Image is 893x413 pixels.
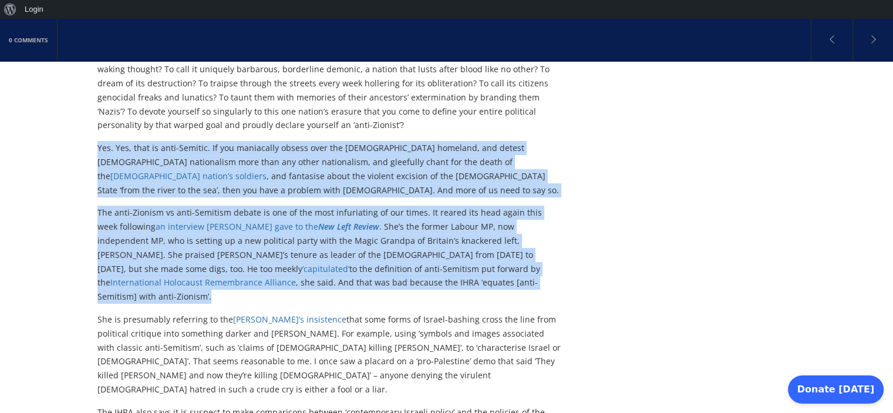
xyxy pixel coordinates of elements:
[302,263,349,274] a: ‘capitulated’
[318,221,379,232] em: New Left Review
[97,141,563,197] p: Yes. Yes, that is anti-Semitic. If you maniacally obsess over the [DEMOGRAPHIC_DATA] homeland, an...
[97,313,563,397] p: She is presumably referring to the that some forms of Israel-bashing cross the line from politica...
[110,170,267,182] a: [DEMOGRAPHIC_DATA] nation’s soldiers
[233,314,346,325] a: [PERSON_NAME]’s insistence
[97,206,563,304] p: The anti-Zionism vs anti-Semitism debate is one of the most infuriating of our times. It reared i...
[156,221,379,232] a: an interview [PERSON_NAME] gave to theNew Left Review
[110,277,296,288] a: International Holocaust Remembrance Alliance
[97,48,563,132] p: Is it anti-Semitic to rage day in, day out against Israel? To think of little else? To let this t...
